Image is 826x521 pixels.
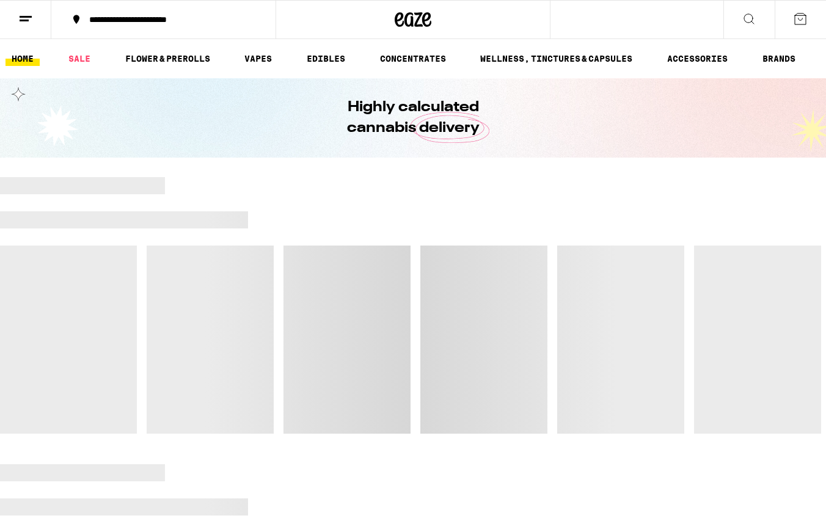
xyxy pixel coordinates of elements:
h1: Highly calculated cannabis delivery [312,97,514,139]
a: VAPES [238,51,278,66]
button: BRANDS [756,51,802,66]
a: CONCENTRATES [374,51,452,66]
a: FLOWER & PREROLLS [119,51,216,66]
a: EDIBLES [301,51,351,66]
a: SALE [62,51,97,66]
a: HOME [5,51,40,66]
a: WELLNESS, TINCTURES & CAPSULES [474,51,638,66]
a: ACCESSORIES [661,51,734,66]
